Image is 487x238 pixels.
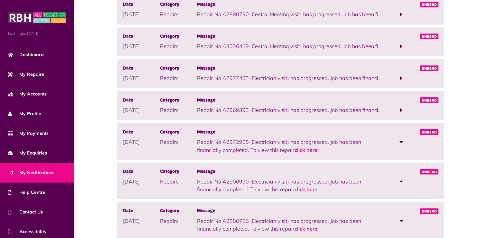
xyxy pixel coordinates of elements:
[197,42,382,50] p: Repair No A3036469 (Central Heating visit) has progressed. Job has been financially completed. To...
[123,208,160,215] span: Date
[160,106,197,114] p: Repairs
[8,169,54,176] span: My Notifications
[8,130,49,137] span: My Payments
[8,31,66,36] span: Last login: [DATE]
[8,11,66,24] img: MyRBH
[295,186,317,193] a: click here
[8,51,44,58] span: Dashboard
[197,97,382,104] span: Message
[123,10,160,18] p: [DATE]
[8,189,45,196] span: Help Centre
[8,91,47,97] span: My Accounts
[8,71,44,78] span: My Repairs
[420,169,439,175] span: Unread
[197,178,382,193] p: Repair No A2900990 (Electrician visit) has progressed. Job has been financially completed. To vie...
[8,150,47,156] span: My Enquiries
[123,138,160,146] p: [DATE]
[197,168,382,175] span: Message
[420,65,439,71] span: Unread
[160,97,197,104] span: Category
[420,34,439,39] span: Unread
[8,169,15,176] span: 0
[197,208,382,215] span: Message
[123,74,160,82] p: [DATE]
[420,97,439,103] span: Unread
[123,106,160,114] p: [DATE]
[420,208,439,214] span: Unread
[160,33,197,40] span: Category
[197,106,382,114] p: Repair No A2969393 (Electrician visit) has progressed. Job has been financially completed. To vie...
[8,110,41,117] span: My Profile
[160,217,197,225] p: Repairs
[295,225,317,232] a: click here
[197,138,382,154] p: Repair No A2972905 (Electrician visit) has progressed. Job has been financially completed. To vie...
[160,168,197,175] span: Category
[197,217,382,233] p: Repair No A2880756 (Electrician visit) has progressed. Job has been financially completed. To vie...
[123,65,160,72] span: Date
[160,65,197,72] span: Category
[123,1,160,8] span: Date
[420,2,439,7] span: Unread
[123,129,160,136] span: Date
[197,65,382,72] span: Message
[295,147,317,153] a: click here
[160,129,197,136] span: Category
[8,209,43,215] span: Contact Us
[160,178,197,185] p: Repairs
[123,33,160,40] span: Date
[197,1,382,8] span: Message
[197,10,382,18] p: Repair No A2880790 (Central Heating visit) has progressed. Job has been financially completed. To...
[123,217,160,225] p: [DATE]
[160,208,197,215] span: Category
[420,129,439,135] span: Unread
[197,33,382,40] span: Message
[160,10,197,18] p: Repairs
[160,74,197,82] p: Repairs
[123,168,160,175] span: Date
[160,138,197,146] p: Repairs
[8,228,47,235] span: Accessibility
[197,74,382,82] p: Repair No A2977403 (Electrician visit) has progressed. Job has been financially completed. To vie...
[123,178,160,185] p: [DATE]
[160,42,197,50] p: Repairs
[123,97,160,104] span: Date
[160,1,197,8] span: Category
[123,42,160,50] p: [DATE]
[197,129,382,136] span: Message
